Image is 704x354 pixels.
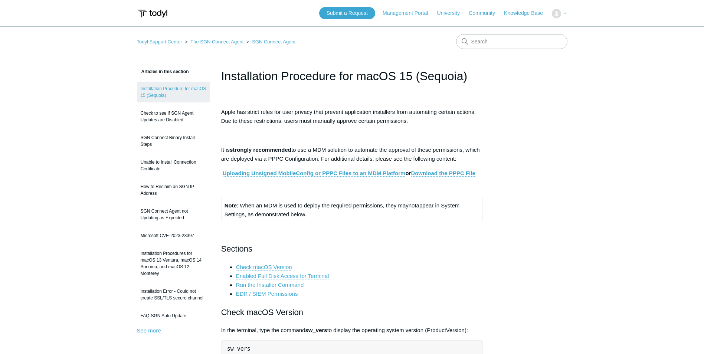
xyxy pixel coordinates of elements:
[190,39,243,45] a: The SGN Connect Agent
[221,306,483,319] h2: Check macOS Version
[236,291,298,297] a: EDR / SIEM Permissions
[137,69,189,74] span: Articles in this section
[183,39,245,45] li: The SGN Connect Agent
[469,9,502,17] a: Community
[137,39,182,45] a: Todyl Support Center
[137,131,210,151] a: SGN Connect Binary Install Steps
[225,202,237,209] strong: Note
[252,39,295,45] a: SGN Connect Agent
[437,9,467,17] a: University
[236,282,304,288] a: Run the Installer Command
[504,9,550,17] a: Knowledge Base
[137,155,210,176] a: Unable to Install Connection Certificate
[221,198,483,222] td: : When an MDM is used to deploy the required permissions, they may appear in System Settings, as ...
[236,273,329,279] a: Enabled Full Disk Access for Terminal
[383,9,435,17] a: Management Portal
[409,202,416,209] span: not
[223,170,406,177] a: Uploading Unsigned MobileConfig or PPPC Files to an MDM Platform
[137,327,161,334] a: See more
[221,242,483,255] h2: Sections
[221,67,483,85] h1: Installation Procedure for macOS 15 (Sequoia)
[221,108,483,125] p: Apple has strict rules for user privacy that prevent application installers from automating certa...
[245,39,295,45] li: SGN Connect Agent
[236,264,292,271] a: Check macOS Version
[137,246,210,281] a: Installation Procedures for macOS 13 Ventura, macOS 14 Sonoma, and macOS 12 Monterey
[411,170,475,177] a: Download the PPPC File
[137,39,184,45] li: Todyl Support Center
[230,147,291,153] strong: strongly recommended
[137,229,210,243] a: Microsoft CVE-2023-23397
[137,180,210,200] a: How to Reclaim an SGN IP Address
[137,106,210,127] a: Check to see if SGN Agent Updates are Disabled
[223,170,475,177] strong: or
[137,204,210,225] a: SGN Connect Agent not Updating as Expected
[305,327,327,333] strong: sw_vers
[137,284,210,305] a: Installation Error - Could not create SSL/TLS secure channel
[137,7,168,20] img: Todyl Support Center Help Center home page
[221,326,483,335] p: In the terminal, type the command to display the operating system version (ProductVersion):
[221,145,483,163] p: It is to use a MDM solution to automate the approval of these permissions, which are deployed via...
[456,34,567,49] input: Search
[319,7,375,19] a: Submit a Request
[137,82,210,102] a: Installation Procedure for macOS 15 (Sequoia)
[137,309,210,323] a: FAQ-SGN Auto Update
